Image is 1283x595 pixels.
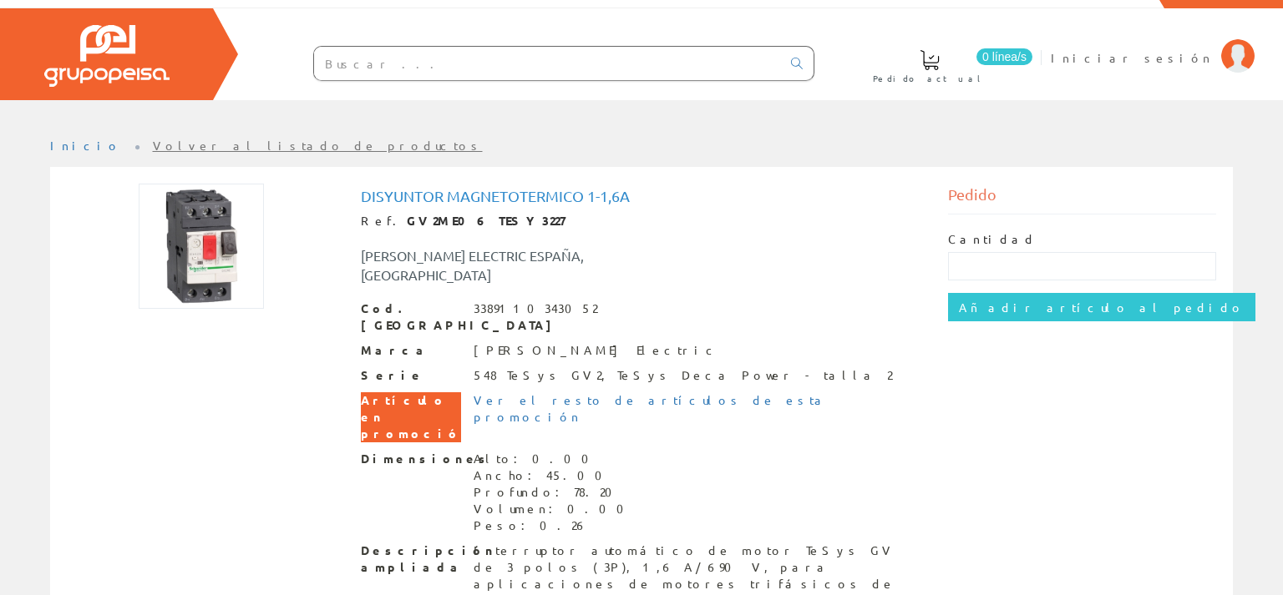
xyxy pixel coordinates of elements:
[361,367,461,384] span: Serie
[314,47,781,80] input: Buscar ...
[1051,49,1213,66] span: Iniciar sesión
[474,342,719,359] div: [PERSON_NAME] Electric
[474,501,634,517] div: Volumen: 0.00
[474,517,634,534] div: Peso: 0.26
[407,213,565,228] strong: GV2ME06 TESY3227
[361,300,461,334] span: Cod. [GEOGRAPHIC_DATA]
[139,184,264,309] img: Foto artículo Disyuntor Magnetotermico 1-1,6a (150x150)
[948,184,1217,214] div: Pedido
[474,467,634,484] div: Ancho: 45.00
[873,70,986,87] span: Pedido actual
[50,138,121,153] a: Inicio
[361,213,923,229] div: Ref.
[948,231,1037,248] label: Cantidad
[474,392,828,424] a: Ver el resto de artículos de esta promoción
[361,392,461,442] span: Artículo en promoción
[361,342,461,359] span: Marca
[474,300,597,317] div: 3389110343052
[474,367,892,384] div: 548 TeSys GV2, TeSys Deca Power - talla 2
[44,25,170,87] img: Grupo Peisa
[474,484,634,501] div: Profundo: 78.20
[361,542,461,576] span: Descripción ampliada
[474,451,634,467] div: Alto: 0.00
[976,48,1032,65] span: 0 línea/s
[348,246,691,285] div: [PERSON_NAME] ELECTRIC ESPAÑA, [GEOGRAPHIC_DATA]
[948,293,1255,321] input: Añadir artículo al pedido
[1051,36,1255,52] a: Iniciar sesión
[153,138,483,153] a: Volver al listado de productos
[361,188,923,204] h1: Disyuntor Magnetotermico 1-1,6a
[361,451,461,467] span: Dimensiones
